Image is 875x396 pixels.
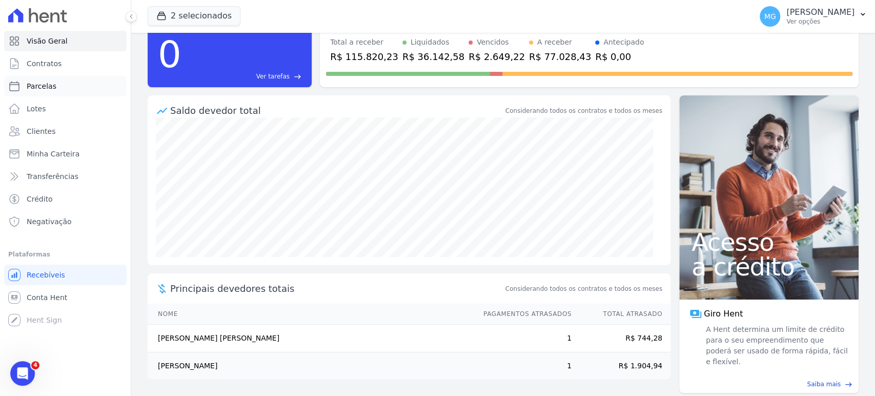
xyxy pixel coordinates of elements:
[158,28,181,81] div: 0
[474,304,572,325] th: Pagamentos Atrasados
[27,149,79,159] span: Minha Carteira
[505,106,662,115] div: Considerando todos os contratos e todos os meses
[31,361,39,369] span: 4
[845,381,852,388] span: east
[751,2,875,31] button: MG [PERSON_NAME] Ver opções
[330,50,398,64] div: R$ 115.820,23
[402,50,464,64] div: R$ 36.142,58
[4,121,127,142] a: Clientes
[786,17,854,26] p: Ver opções
[537,37,572,48] div: A receber
[27,36,68,46] span: Visão Geral
[469,50,525,64] div: R$ 2.649,22
[4,265,127,285] a: Recebíveis
[4,166,127,187] a: Transferências
[704,308,743,320] span: Giro Hent
[4,98,127,119] a: Lotes
[27,270,65,280] span: Recebíveis
[4,211,127,232] a: Negativação
[27,171,78,182] span: Transferências
[148,304,474,325] th: Nome
[411,37,450,48] div: Liquidados
[186,72,301,81] a: Ver tarefas east
[170,282,503,295] span: Principais devedores totais
[807,380,841,389] span: Saiba mais
[505,284,662,293] span: Considerando todos os contratos e todos os meses
[691,254,846,279] span: a crédito
[27,81,56,91] span: Parcelas
[27,194,53,204] span: Crédito
[704,324,848,367] span: A Hent determina um limite de crédito para o seu empreendimento que poderá ser usado de forma ráp...
[764,13,776,20] span: MG
[691,230,846,254] span: Acesso
[572,304,670,325] th: Total Atrasado
[786,7,854,17] p: [PERSON_NAME]
[148,325,474,352] td: [PERSON_NAME] [PERSON_NAME]
[685,380,852,389] a: Saiba mais east
[603,37,644,48] div: Antecipado
[477,37,508,48] div: Vencidos
[4,287,127,308] a: Conta Hent
[4,144,127,164] a: Minha Carteira
[27,126,55,136] span: Clientes
[10,361,35,386] iframe: Intercom live chat
[27,292,67,303] span: Conta Hent
[8,248,123,261] div: Plataformas
[27,216,72,227] span: Negativação
[474,325,572,352] td: 1
[256,72,290,81] span: Ver tarefas
[27,58,62,69] span: Contratos
[170,104,503,117] div: Saldo devedor total
[4,76,127,96] a: Parcelas
[330,37,398,48] div: Total a receber
[4,189,127,209] a: Crédito
[474,352,572,380] td: 1
[595,50,644,64] div: R$ 0,00
[27,104,46,114] span: Lotes
[529,50,591,64] div: R$ 77.028,43
[572,325,670,352] td: R$ 744,28
[572,352,670,380] td: R$ 1.904,94
[4,31,127,51] a: Visão Geral
[148,352,474,380] td: [PERSON_NAME]
[294,73,301,81] span: east
[4,53,127,74] a: Contratos
[148,6,240,26] button: 2 selecionados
